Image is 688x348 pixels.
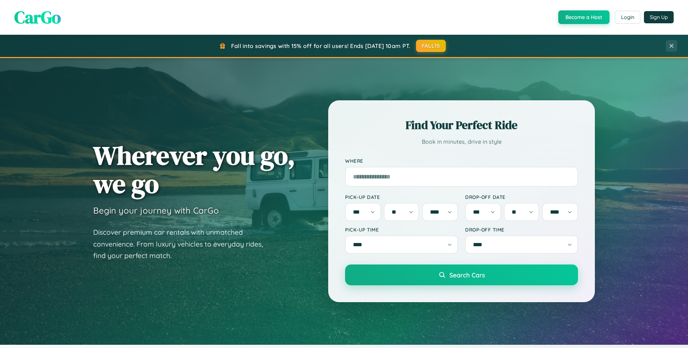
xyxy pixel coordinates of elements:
[416,40,446,52] button: FALL15
[345,227,458,233] label: Pick-up Time
[345,137,578,147] p: Book in minutes, drive in style
[14,5,61,29] span: CarGo
[615,11,640,24] button: Login
[345,264,578,285] button: Search Cars
[465,227,578,233] label: Drop-off Time
[644,11,674,23] button: Sign Up
[345,158,578,164] label: Where
[558,10,610,24] button: Become a Host
[231,42,411,49] span: Fall into savings with 15% off for all users! Ends [DATE] 10am PT.
[449,271,485,279] span: Search Cars
[93,205,219,216] h3: Begin your journey with CarGo
[93,141,295,198] h1: Wherever you go, we go
[345,194,458,200] label: Pick-up Date
[93,227,272,262] p: Discover premium car rentals with unmatched convenience. From luxury vehicles to everyday rides, ...
[465,194,578,200] label: Drop-off Date
[345,117,578,133] h2: Find Your Perfect Ride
